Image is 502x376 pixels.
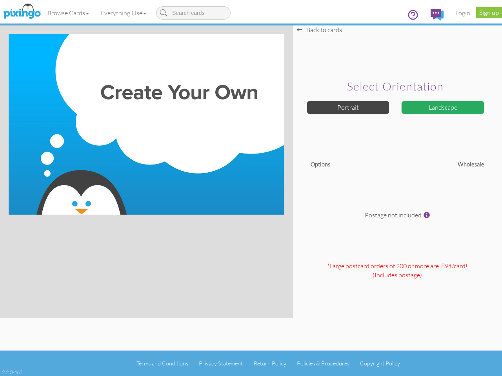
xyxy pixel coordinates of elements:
[360,360,400,367] a: Copyright Policy
[305,161,398,169] div: Options
[449,3,476,23] a: Login
[1,2,43,22] img: pixingo logo
[95,3,152,23] a: Everything Else
[2,369,22,376] div: 2.2.0-462
[42,3,95,23] a: Browse Cards
[199,360,243,367] a: Privacy Statement
[136,360,188,367] a: Terms and Conditions
[297,360,349,367] a: Policies & Procedures
[299,262,496,318] div: *Large postcard orders of 200 or more are .89¢/card! (Includes postage )
[307,101,390,114] div: Portrait
[299,211,496,258] div: Postage not included
[476,7,502,18] a: Sign up
[401,101,484,114] div: Landscape
[156,6,231,20] input: Search cards
[397,161,490,169] div: Wholesale
[254,360,286,367] a: Return Policy
[431,9,444,21] img: comments.svg
[309,80,482,93] h2: Select orientation
[9,34,284,215] img: create-your-own-landscape.jpg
